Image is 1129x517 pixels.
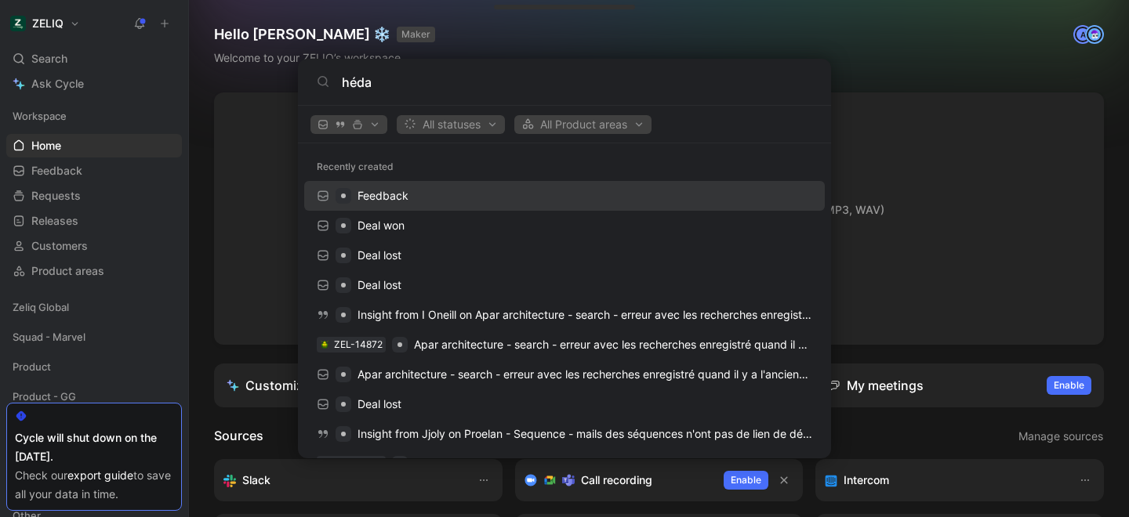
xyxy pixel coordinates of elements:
[320,340,329,349] img: 🪲
[414,338,955,351] span: Apar architecture - search - erreur avec les recherches enregistré quand il y a l'ancienneté dans...
[304,449,825,479] a: 🪲ZEL-14868Proelan - Sequence - mails des séquences n'ont pas de lien de désinscription
[304,330,825,360] a: 🪲ZEL-14872Apar architecture - search - erreur avec les recherches enregistré quand il y a l'ancie...
[397,115,505,134] button: All statuses
[304,389,825,419] a: Deal lost
[304,419,825,449] a: Insight from Jjoly on Proelan - Sequence - mails des séquences n'ont pas de lien de désinscription
[414,457,811,470] span: Proelan - Sequence - mails des séquences n'ont pas de lien de désinscription
[304,181,825,211] a: Feedback
[358,427,861,440] span: Insight from Jjoly on Proelan - Sequence - mails des séquences n'ont pas de lien de désinscription
[358,308,1016,321] span: Insight from I Oneill on Apar architecture - search - erreur avec les recherches enregistré quand...
[334,456,383,472] div: ZEL-14868
[304,240,825,270] a: Deal lost
[298,153,831,181] div: Recently created
[514,115,652,134] button: All Product areas
[304,300,825,330] a: Insight from I Oneill on Apar architecture - search - erreur avec les recherches enregistré quand...
[358,248,401,262] span: Deal lost
[358,189,408,202] span: Feedback
[358,367,898,381] span: Apar architecture - search - erreur avec les recherches enregistré quand il y a l'ancienneté dans...
[358,278,401,291] span: Deal lost
[521,115,644,134] span: All Product areas
[304,211,825,240] a: Deal won
[404,115,498,134] span: All statuses
[304,360,825,389] a: Apar architecture - search - erreur avec les recherches enregistré quand il y a l'ancienneté dans...
[304,270,825,300] a: Deal lost
[358,219,405,232] span: Deal won
[342,73,812,92] input: Type a command or search anything
[334,337,383,352] div: ZEL-14872
[358,397,401,410] span: Deal lost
